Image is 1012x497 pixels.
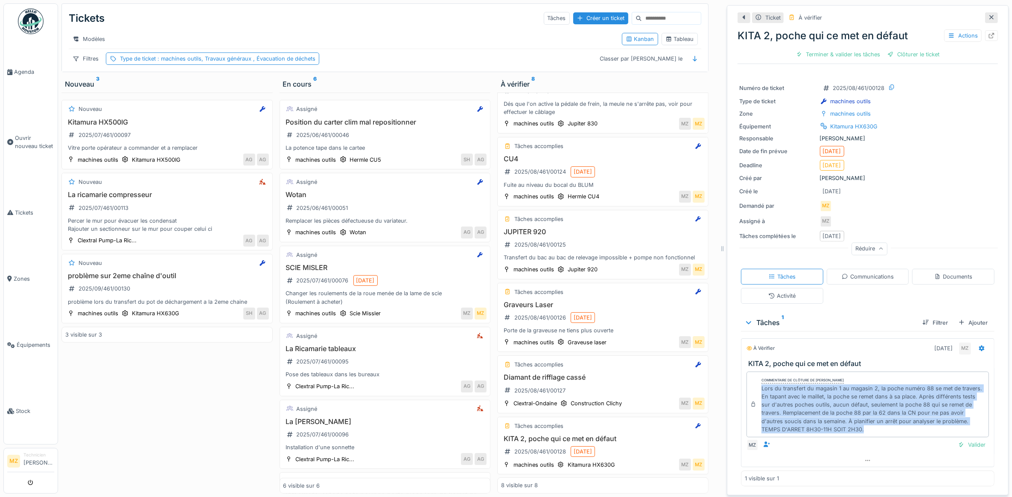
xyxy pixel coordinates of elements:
h3: problème sur 2eme chaîne d'outil [65,272,269,280]
a: Équipements [4,312,58,378]
div: machines outils [831,97,871,105]
div: Tâches accomplies [514,142,563,150]
div: Modèles [69,33,109,45]
div: Tickets [69,7,105,29]
div: Équipement [739,122,817,131]
div: MZ [693,459,705,471]
div: AG [461,453,473,465]
div: Nouveau [79,178,102,186]
div: [DATE] [574,168,592,176]
div: Technicien [23,452,54,458]
div: 2025/08/461/00126 [514,314,566,322]
div: AG [257,235,269,247]
div: Actions [944,29,982,42]
div: MZ [679,264,691,276]
div: Vitre porte opérateur a commander et a remplacer [65,144,269,152]
div: Tâches complétées le [739,232,817,240]
div: [DATE] [574,314,592,322]
div: À vérifier [501,79,705,89]
div: Jupiter 830 [568,119,598,128]
div: 3 visible sur 3 [65,331,102,339]
div: machines outils [513,338,554,346]
div: Type de ticket [739,97,817,105]
div: Assigné [297,405,318,413]
div: Classer par [PERSON_NAME] le [596,52,687,65]
div: 2025/07/461/00095 [297,357,349,366]
a: Zones [4,246,58,312]
div: Assigné [297,251,318,259]
div: 2025/09/461/00130 [79,285,130,293]
div: Hermle CU4 [568,192,599,201]
div: AG [257,154,269,166]
div: MZ [820,200,832,212]
div: Assigné à [739,217,817,225]
div: Kitamura HX630G [831,122,878,131]
div: [DATE] [823,161,841,169]
h3: La ricamarie compresseur [65,191,269,199]
a: Tickets [4,180,58,246]
h3: JUPITER 920 [501,228,705,236]
div: Porte de la graveuse ne tiens plus ouverte [501,326,705,334]
div: Documents [934,273,972,281]
div: Filtrer [919,317,951,328]
div: SH [243,308,255,320]
a: Agenda [4,39,58,105]
div: 2025/06/461/00051 [297,204,348,212]
div: À vérifier [747,345,775,352]
div: MZ [820,215,832,227]
li: [PERSON_NAME] [23,452,54,470]
div: La potence tape dans le cartee [283,144,487,152]
div: En cours [283,79,487,89]
a: Ouvrir nouveau ticket [4,105,58,179]
div: 1 visible sur 1 [745,474,779,482]
h3: CU4 [501,155,705,163]
div: Kitamura HX500IG [132,156,181,164]
div: Remplacer les pièces défectueuse du variateur. [283,217,487,225]
div: Valider [954,439,989,450]
div: machines outils [296,156,336,164]
img: Badge_color-CXgf-gQk.svg [18,9,44,34]
div: 2025/07/461/00113 [79,204,128,212]
div: MZ [679,459,691,471]
div: Clextral Pump-La Ric... [296,455,355,463]
div: MZ [461,308,473,320]
div: Clôturer le ticket [884,49,943,60]
div: Clextral Pump-La Ric... [78,236,137,244]
div: [DATE] [823,187,841,195]
div: Créé le [739,187,817,195]
div: Nouveau [79,259,102,267]
h3: Position du carter clim mal repositionner [283,118,487,126]
h3: Graveurs Laser [501,301,705,309]
div: Ticket [765,14,781,22]
div: Activité [768,292,796,300]
sup: 8 [531,79,535,89]
div: 2025/07/461/00097 [79,131,131,139]
h3: KITA 2, poche qui ce met en défaut [748,360,991,368]
div: AG [475,227,487,238]
div: Clextral-Ondaine [513,399,557,407]
div: Créer un ticket [573,12,628,24]
div: AG [257,308,269,320]
div: Hermle CU5 [350,156,382,164]
div: Tâches [744,317,916,328]
div: AG [243,154,255,166]
h3: La Ricamarie tableaux [283,345,487,353]
div: Nouveau [79,105,102,113]
div: SH [461,154,473,166]
a: Stock [4,378,58,444]
div: Pose des tableaux dans les bureaux [283,370,487,378]
span: Équipements [17,341,54,349]
div: Créé par [739,174,817,182]
div: Zone [739,110,817,118]
div: Jupiter 920 [568,265,598,273]
h3: KITA 2, poche qui ce met en défaut [501,435,705,443]
div: machines outils [296,228,336,236]
h3: La [PERSON_NAME] [283,418,487,426]
div: MZ [679,398,691,410]
div: Wotan [350,228,367,236]
div: Filtres [69,52,102,65]
div: Kitamura HX630G [132,309,179,317]
div: AG [475,154,487,166]
span: Stock [16,407,54,415]
h3: Wotan [283,191,487,199]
